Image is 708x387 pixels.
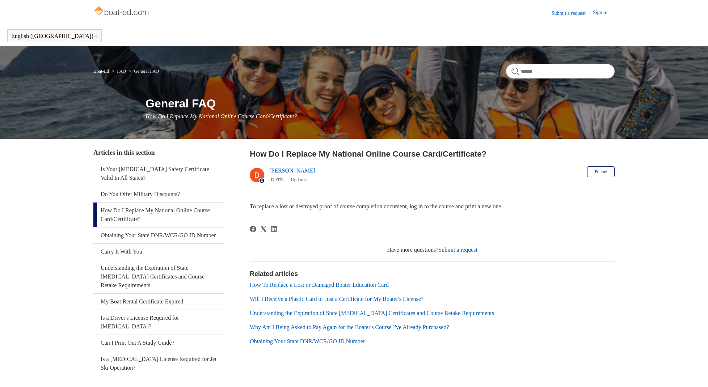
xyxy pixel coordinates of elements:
[291,177,307,182] li: Updated
[250,203,502,209] span: To replace a lost or destroyed proof of course completion document, log in to the course and prin...
[438,247,477,253] a: Submit a request
[93,4,151,19] img: Boat-Ed Help Center home page
[552,9,593,17] a: Submit a request
[110,68,127,74] li: FAQ
[506,64,615,78] input: Search
[250,310,494,316] a: Understanding the Expiration of State [MEDICAL_DATA] Certificates and Course Retake Requirements
[93,351,224,376] a: Is a [MEDICAL_DATA] License Required for Jet Ski Operation?
[269,167,315,174] a: [PERSON_NAME]
[93,149,155,156] span: Articles in this section
[593,9,615,17] a: Sign in
[146,113,297,119] span: How Do I Replace My National Online Course Card/Certificate?
[93,294,224,310] a: My Boat Rental Certificate Expired
[271,226,277,232] svg: Share this page on LinkedIn
[250,296,423,302] a: Will I Receive a Plastic Card or Just a Certificate for My Boater's License?
[260,226,267,232] svg: Share this page on X Corp
[271,226,277,232] a: LinkedIn
[250,226,256,232] a: Facebook
[146,95,615,112] h1: General FAQ
[93,244,224,260] a: Carry It With You
[93,310,224,335] a: Is a Driver's License Required for [MEDICAL_DATA]?
[93,161,224,186] a: Is Your [MEDICAL_DATA] Safety Certificate Valid In All States?
[250,246,615,254] div: Have more questions?
[684,363,703,382] div: Live chat
[250,148,615,160] h2: How Do I Replace My National Online Course Card/Certificate?
[134,68,159,74] a: General FAQ
[93,227,224,243] a: Obtaining Your State DNR/WCR/GO ID Number
[117,68,126,74] a: FAQ
[250,269,615,279] h2: Related articles
[93,203,224,227] a: How Do I Replace My National Online Course Card/Certificate?
[250,324,449,330] a: Why Am I Being Asked to Pay Again for the Boater's Course I've Already Purchased?
[250,338,365,344] a: Obtaining Your State DNR/WCR/GO ID Number
[260,226,267,232] a: X Corp
[93,68,109,74] a: Boat-Ed
[250,282,389,288] a: How To Replace a Lost or Damaged Boater Education Card
[250,226,256,232] svg: Share this page on Facebook
[93,186,224,202] a: Do You Offer Military Discounts?
[93,260,224,293] a: Understanding the Expiration of State [MEDICAL_DATA] Certificates and Course Retake Requirements
[587,166,615,177] button: Follow Article
[11,33,98,39] button: English ([GEOGRAPHIC_DATA])
[93,68,110,74] li: Boat-Ed
[127,68,159,74] li: General FAQ
[93,335,224,351] a: Can I Print Out A Study Guide?
[269,177,285,182] time: 03/01/2024, 16:03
